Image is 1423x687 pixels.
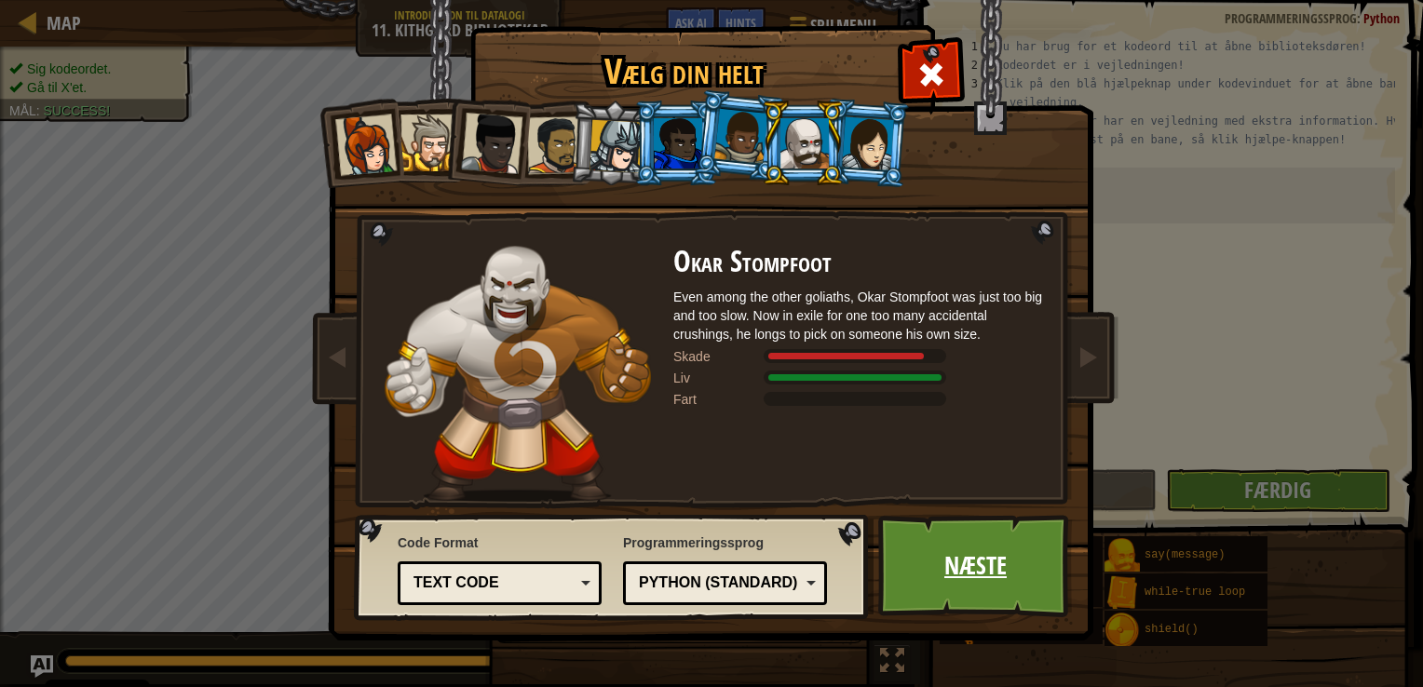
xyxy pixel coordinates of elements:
img: language-selector-background.png [354,515,874,621]
li: Illia Shieldsmith [821,98,911,188]
h1: Vælg din helt [474,52,893,91]
li: Hattori Hanzō [569,99,657,188]
span: Programmeringssprog [623,533,827,552]
div: Får 200% af mulig Krigsherre rustningsliv. [673,369,1046,387]
div: Liv [673,369,766,387]
div: Giver 160% af mulig Krigsherre våbenskade. [673,347,1046,366]
h2: Okar Stompfoot [673,246,1046,278]
a: Næste [878,515,1073,617]
li: Gordon the Stalwart [634,101,718,185]
li: Kaptajn Anya Weston [314,97,405,188]
div: Fart [673,390,766,409]
div: Rykker med 4 meter i sekundet. [673,390,1046,409]
div: Python (Standard) [639,572,800,594]
li: Lady Ida Justheart [440,94,532,185]
div: Text code [413,572,575,594]
div: Even among the other goliaths, Okar Stompfoot was just too big and too slow. Now in exile for one... [673,288,1046,343]
li: Sir Tharin Thunderfist [381,98,465,182]
img: goliath-pose.png [385,246,650,502]
span: Code Format [398,533,602,552]
li: Okar Stompfoot [761,101,845,185]
li: Duellanten Alejandro [507,100,592,186]
div: Skade [673,347,766,366]
li: Arryn Stonewall [693,89,785,182]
